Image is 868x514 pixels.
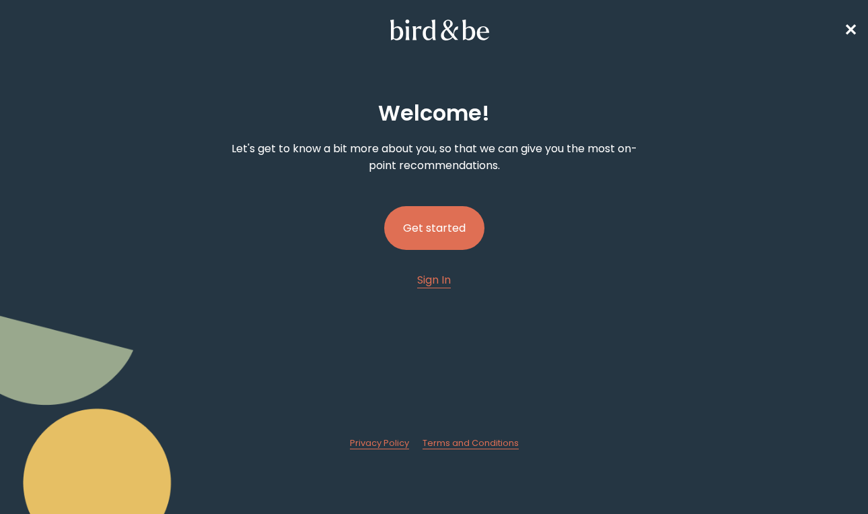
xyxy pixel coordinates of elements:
span: ✕ [844,19,857,41]
a: Terms and Conditions [423,437,519,449]
p: Let's get to know a bit more about you, so that we can give you the most on-point recommendations. [228,140,641,174]
a: Privacy Policy [350,437,409,449]
a: Get started [384,185,484,271]
span: Terms and Conditions [423,437,519,449]
span: Sign In [417,272,451,288]
h2: Welcome ! [378,97,490,129]
span: Privacy Policy [350,437,409,449]
a: Sign In [417,271,451,288]
a: ✕ [844,18,857,42]
button: Get started [384,206,484,250]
